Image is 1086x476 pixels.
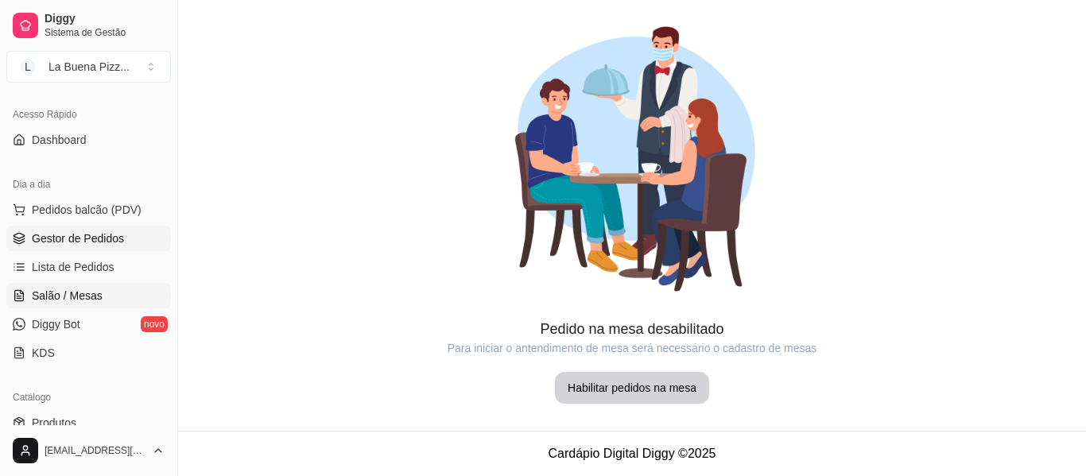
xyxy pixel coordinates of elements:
[45,12,165,26] span: Diggy
[6,312,171,337] a: Diggy Botnovo
[45,444,145,457] span: [EMAIL_ADDRESS][DOMAIN_NAME]
[6,254,171,280] a: Lista de Pedidos
[6,385,171,410] div: Catálogo
[6,102,171,127] div: Acesso Rápido
[32,202,142,218] span: Pedidos balcão (PDV)
[6,197,171,223] button: Pedidos balcão (PDV)
[32,345,55,361] span: KDS
[178,318,1086,340] article: Pedido na mesa desabilitado
[32,288,103,304] span: Salão / Mesas
[32,259,114,275] span: Lista de Pedidos
[6,51,171,83] button: Select a team
[32,316,80,332] span: Diggy Bot
[6,283,171,308] a: Salão / Mesas
[45,26,165,39] span: Sistema de Gestão
[6,127,171,153] a: Dashboard
[48,59,130,75] div: La Buena Pizz ...
[32,132,87,148] span: Dashboard
[6,226,171,251] a: Gestor de Pedidos
[20,59,36,75] span: L
[32,415,76,431] span: Produtos
[6,431,171,470] button: [EMAIL_ADDRESS][DOMAIN_NAME]
[6,410,171,435] a: Produtos
[555,372,709,404] button: Habilitar pedidos na mesa
[178,431,1086,476] footer: Cardápio Digital Diggy © 2025
[32,230,124,246] span: Gestor de Pedidos
[6,6,171,45] a: DiggySistema de Gestão
[6,172,171,197] div: Dia a dia
[6,340,171,366] a: KDS
[178,340,1086,356] article: Para iniciar o antendimento de mesa será necessário o cadastro de mesas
